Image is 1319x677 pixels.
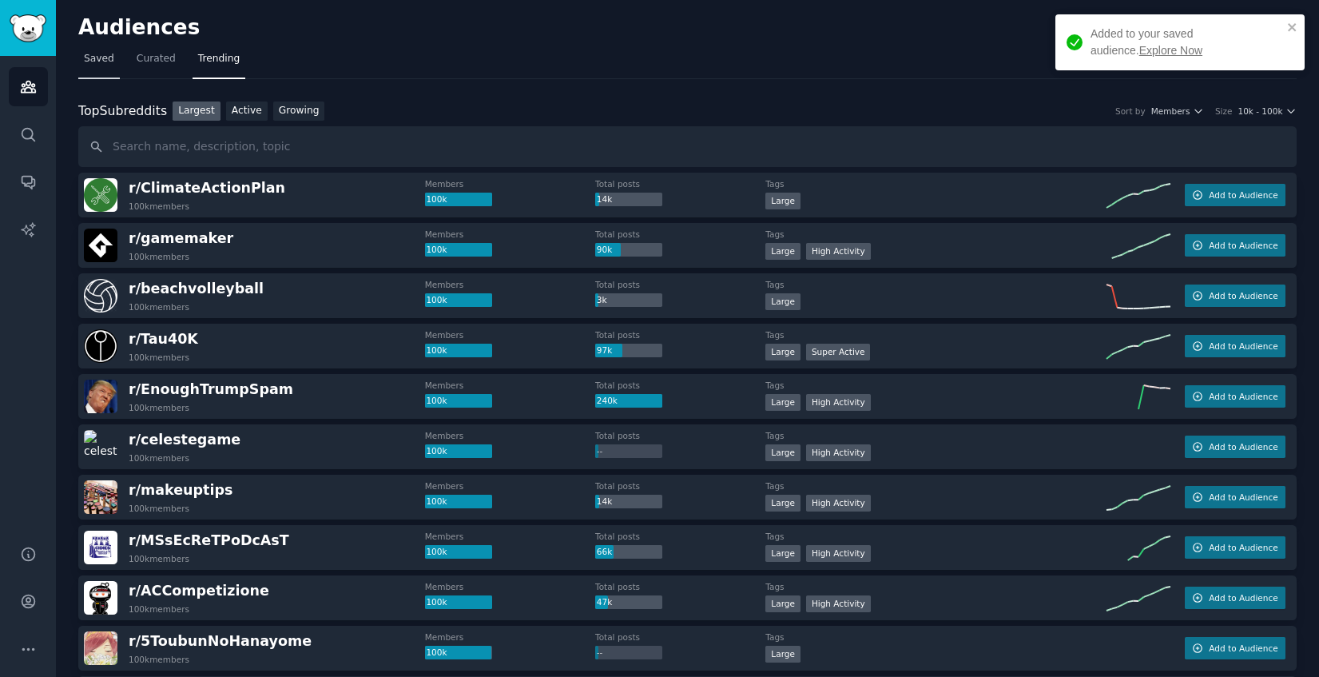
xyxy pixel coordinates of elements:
span: r/ ACCompetizione [129,583,269,599]
button: Add to Audience [1185,285,1285,307]
dt: Tags [765,229,1106,240]
dt: Total posts [595,279,765,290]
dt: Members [425,380,595,391]
div: Large [765,495,801,512]
dt: Tags [765,430,1106,441]
dt: Total posts [595,531,765,542]
dt: Total posts [595,329,765,340]
div: 100k members [129,402,189,413]
span: r/ gamemaker [129,230,233,246]
div: Top Subreddits [78,102,167,121]
button: Members [1151,106,1204,117]
button: Add to Audience [1185,335,1285,357]
div: 97k [595,344,662,358]
div: 14k [595,193,662,207]
dt: Tags [765,480,1106,492]
div: Large [765,444,801,461]
a: Explore Now [1139,44,1202,57]
div: 100k members [129,251,189,262]
dt: Members [425,480,595,492]
input: Search name, description, topic [78,126,1297,167]
button: 10k - 100k [1238,106,1297,117]
div: 100k members [129,301,189,313]
div: 100k [425,545,492,560]
dt: Total posts [595,581,765,592]
div: Large [765,293,801,310]
div: 100k members [129,503,189,514]
span: r/ 5ToubunNoHanayome [129,633,312,649]
span: r/ Tau40K [129,331,198,347]
div: 240k [595,394,662,408]
img: gamemaker [84,229,117,262]
img: makeuptips [84,480,117,514]
dt: Members [425,631,595,643]
span: Add to Audience [1209,290,1277,301]
dt: Members [425,178,595,189]
dt: Tags [765,380,1106,391]
div: 100k members [129,452,189,464]
span: r/ celestegame [129,432,240,448]
dt: Total posts [595,480,765,492]
div: 47k [595,595,662,610]
span: Add to Audience [1209,189,1277,201]
div: 3k [595,293,662,308]
button: Add to Audience [1185,486,1285,508]
img: MSsEcReTPoDcAsT [84,531,117,564]
button: close [1287,21,1298,34]
dt: Total posts [595,229,765,240]
div: 100k [425,394,492,408]
span: Add to Audience [1209,391,1277,402]
div: 100k [425,344,492,358]
a: Largest [173,102,220,121]
img: ClimateActionPlan [84,178,117,212]
div: 100k members [129,201,189,212]
span: Add to Audience [1209,643,1277,654]
img: ACCompetizione [84,581,117,615]
div: 100k [425,293,492,308]
div: Large [765,394,801,411]
button: Add to Audience [1185,536,1285,559]
dt: Total posts [595,380,765,391]
div: High Activity [806,545,871,562]
dt: Total posts [595,178,765,189]
div: 90k [595,243,662,257]
dt: Tags [765,631,1106,643]
button: Add to Audience [1185,184,1285,206]
button: Add to Audience [1185,436,1285,458]
div: 66k [595,545,662,560]
div: Large [765,193,801,209]
div: Large [765,646,801,663]
div: Large [765,545,801,562]
dt: Members [425,430,595,441]
div: High Activity [806,595,871,612]
span: Add to Audience [1209,542,1277,553]
img: 5ToubunNoHanayome [84,631,117,665]
div: 100k [425,444,492,459]
dt: Members [425,531,595,542]
div: 100k [425,595,492,610]
span: 10k - 100k [1238,106,1282,117]
a: Saved [78,46,120,79]
dt: Tags [765,329,1106,340]
h2: Audiences [78,15,1167,41]
div: High Activity [806,394,871,411]
span: Add to Audience [1209,492,1277,503]
div: 100k [425,193,492,207]
div: Sort by [1115,106,1146,117]
div: 100k members [129,352,189,363]
span: Add to Audience [1209,340,1277,352]
div: Size [1215,106,1233,117]
div: 100k members [129,553,189,564]
img: celestegame [84,430,117,464]
dt: Tags [765,531,1106,542]
button: Add to Audience [1185,637,1285,659]
span: Add to Audience [1209,240,1277,251]
div: Large [765,595,801,612]
span: Saved [84,52,114,66]
span: Members [1151,106,1190,117]
img: beachvolleyball [84,279,117,313]
div: 14k [595,495,662,509]
dt: Tags [765,178,1106,189]
div: High Activity [806,495,871,512]
a: Curated [131,46,181,79]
